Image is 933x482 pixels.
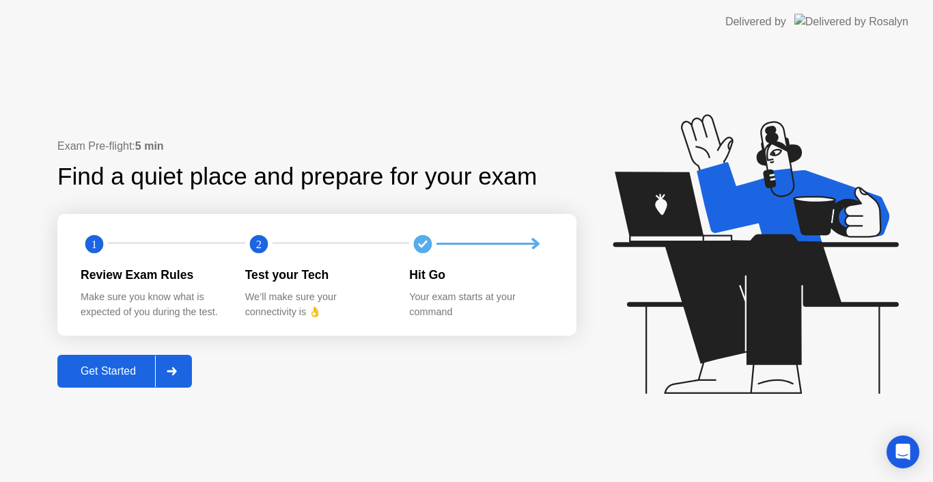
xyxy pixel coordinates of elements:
[81,290,223,319] div: Make sure you know what is expected of you during the test.
[135,140,164,152] b: 5 min
[61,365,155,377] div: Get Started
[409,266,552,284] div: Hit Go
[81,266,223,284] div: Review Exam Rules
[409,290,552,319] div: Your exam starts at your command
[57,355,192,388] button: Get Started
[245,290,388,319] div: We’ll make sure your connectivity is 👌
[57,159,539,195] div: Find a quiet place and prepare for your exam
[256,237,262,250] text: 2
[245,266,388,284] div: Test your Tech
[725,14,786,30] div: Delivered by
[92,237,97,250] text: 1
[794,14,908,29] img: Delivered by Rosalyn
[57,138,576,155] div: Exam Pre-flight:
[887,436,919,468] div: Open Intercom Messenger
